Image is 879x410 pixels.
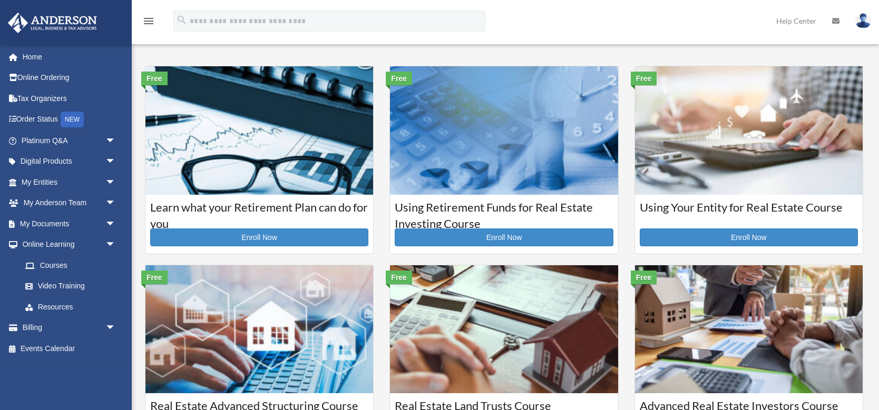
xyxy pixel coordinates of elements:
a: Enroll Now [395,228,613,246]
h3: Learn what your Retirement Plan can do for you [150,199,368,226]
a: menu [142,18,155,27]
a: Courses [15,255,126,276]
a: Video Training [15,276,132,297]
a: My Entitiesarrow_drop_down [7,172,132,193]
span: arrow_drop_down [105,172,126,193]
a: Online Learningarrow_drop_down [7,234,132,255]
a: Home [7,46,132,67]
div: Free [631,72,657,85]
a: Digital Productsarrow_drop_down [7,151,132,172]
h3: Using Your Entity for Real Estate Course [640,199,858,226]
div: Free [631,271,657,284]
i: menu [142,15,155,27]
a: Enroll Now [150,228,368,246]
a: Order StatusNEW [7,109,132,131]
span: arrow_drop_down [105,234,126,256]
span: arrow_drop_down [105,213,126,235]
a: My Anderson Teamarrow_drop_down [7,193,132,214]
a: Online Ordering [7,67,132,88]
span: arrow_drop_down [105,317,126,339]
a: Resources [15,296,132,317]
i: search [176,14,188,26]
img: Anderson Advisors Platinum Portal [5,13,100,33]
a: Platinum Q&Aarrow_drop_down [7,130,132,151]
div: Free [141,72,168,85]
img: User Pic [855,13,871,28]
a: My Documentsarrow_drop_down [7,213,132,234]
a: Billingarrow_drop_down [7,317,132,338]
div: Free [386,271,412,284]
div: NEW [61,112,84,127]
a: Tax Organizers [7,88,132,109]
span: arrow_drop_down [105,193,126,214]
div: Free [386,72,412,85]
span: arrow_drop_down [105,151,126,173]
a: Enroll Now [640,228,858,246]
div: Free [141,271,168,284]
a: Events Calendar [7,338,132,359]
span: arrow_drop_down [105,130,126,152]
h3: Using Retirement Funds for Real Estate Investing Course [395,199,613,226]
